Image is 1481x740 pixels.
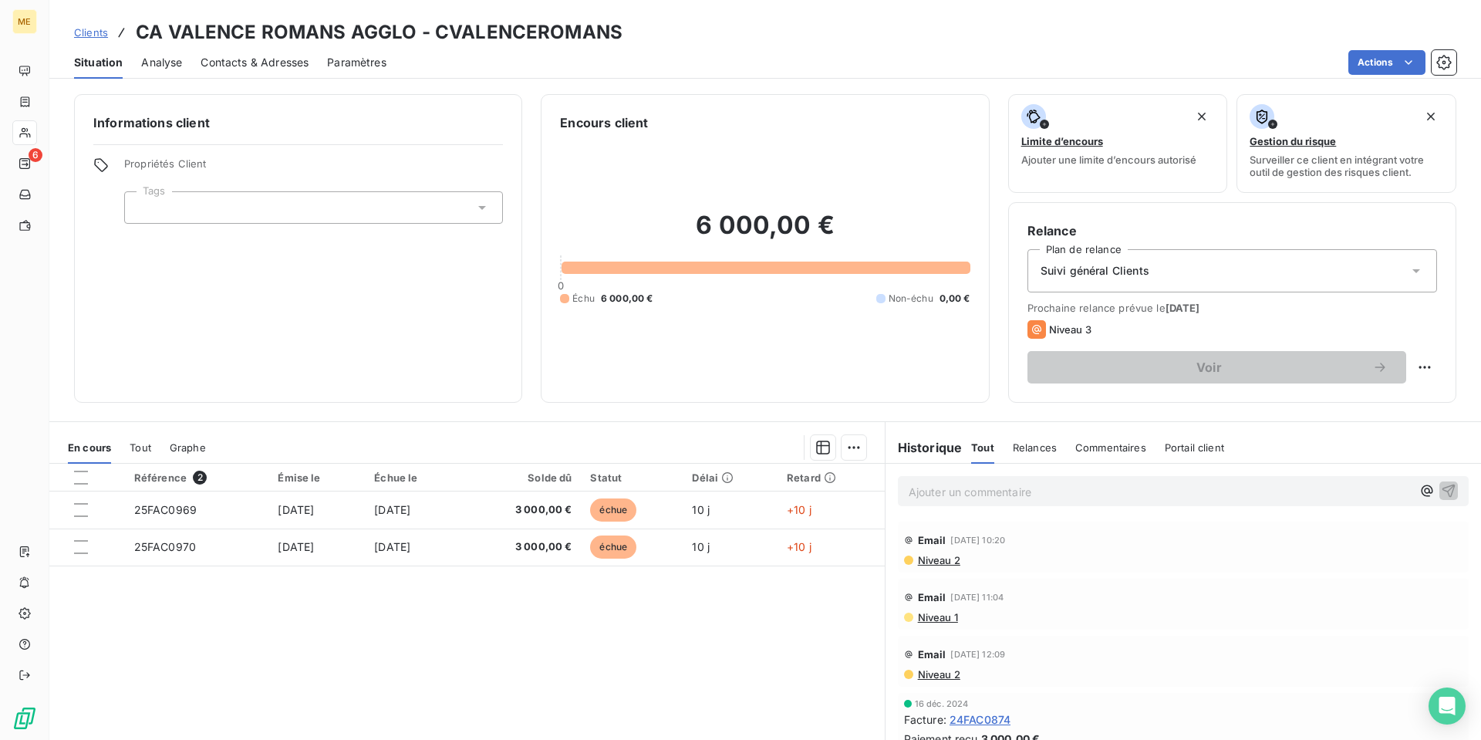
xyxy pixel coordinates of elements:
div: Open Intercom Messenger [1429,688,1466,725]
h6: Informations client [93,113,503,132]
div: Délai [692,471,768,484]
span: Niveau 2 [916,554,960,566]
span: Niveau 3 [1049,323,1091,336]
span: Paramètres [327,55,386,70]
span: [DATE] 12:09 [950,650,1005,659]
span: Facture : [904,711,946,728]
span: Surveiller ce client en intégrant votre outil de gestion des risques client. [1250,154,1443,178]
span: Graphe [170,441,206,454]
span: Propriétés Client [124,157,503,179]
span: 0 [558,279,564,292]
span: Niveau 1 [916,611,958,623]
input: Ajouter une valeur [137,201,150,215]
span: Limite d’encours [1021,135,1103,147]
span: [DATE] 10:20 [950,536,1005,545]
span: Tout [971,441,994,454]
div: Émise le [278,471,356,484]
h3: CA VALENCE ROMANS AGGLO - CVALENCEROMANS [136,19,622,46]
span: Échu [572,292,595,306]
span: 6 000,00 € [601,292,653,306]
img: Logo LeanPay [12,706,37,731]
span: +10 j [787,503,811,516]
h6: Encours client [560,113,648,132]
span: 6 [29,148,42,162]
button: Limite d’encoursAjouter une limite d’encours autorisé [1008,94,1228,193]
button: Actions [1348,50,1425,75]
button: Gestion du risqueSurveiller ce client en intégrant votre outil de gestion des risques client. [1236,94,1456,193]
span: 24FAC0874 [950,711,1010,728]
span: Niveau 2 [916,668,960,681]
div: Échue le [374,471,453,484]
h6: Historique [886,438,963,457]
div: Solde dû [472,471,572,484]
span: Email [918,648,946,661]
span: Email [918,534,946,546]
div: Retard [787,471,875,484]
span: 16 déc. 2024 [915,699,969,708]
span: Voir [1046,361,1372,373]
span: 25FAC0969 [134,503,197,516]
span: 2 [193,471,207,485]
span: 10 j [692,540,710,553]
span: [DATE] [278,540,314,553]
span: [DATE] [374,540,410,553]
span: échue [590,498,636,522]
span: 3 000,00 € [472,502,572,518]
div: ME [12,9,37,34]
span: Suivi général Clients [1041,263,1149,279]
span: échue [590,536,636,559]
span: Analyse [141,55,182,70]
span: 3 000,00 € [472,539,572,555]
div: Référence [134,471,260,485]
span: +10 j [787,540,811,553]
span: Ajouter une limite d’encours autorisé [1021,154,1196,166]
span: 0,00 € [940,292,970,306]
span: Gestion du risque [1250,135,1336,147]
span: [DATE] 11:04 [950,593,1004,602]
h2: 6 000,00 € [560,210,970,256]
h6: Relance [1027,221,1437,240]
a: Clients [74,25,108,40]
div: Statut [590,471,673,484]
span: 10 j [692,503,710,516]
span: [DATE] [278,503,314,516]
span: 25FAC0970 [134,540,196,553]
span: Prochaine relance prévue le [1027,302,1437,314]
span: Contacts & Adresses [201,55,309,70]
span: Non-échu [889,292,933,306]
button: Voir [1027,351,1406,384]
span: [DATE] [374,503,410,516]
span: Relances [1013,441,1057,454]
span: Commentaires [1075,441,1146,454]
span: [DATE] [1166,302,1200,314]
span: Tout [130,441,151,454]
span: Clients [74,26,108,39]
span: En cours [68,441,111,454]
span: Email [918,591,946,603]
span: Portail client [1165,441,1224,454]
span: Situation [74,55,123,70]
